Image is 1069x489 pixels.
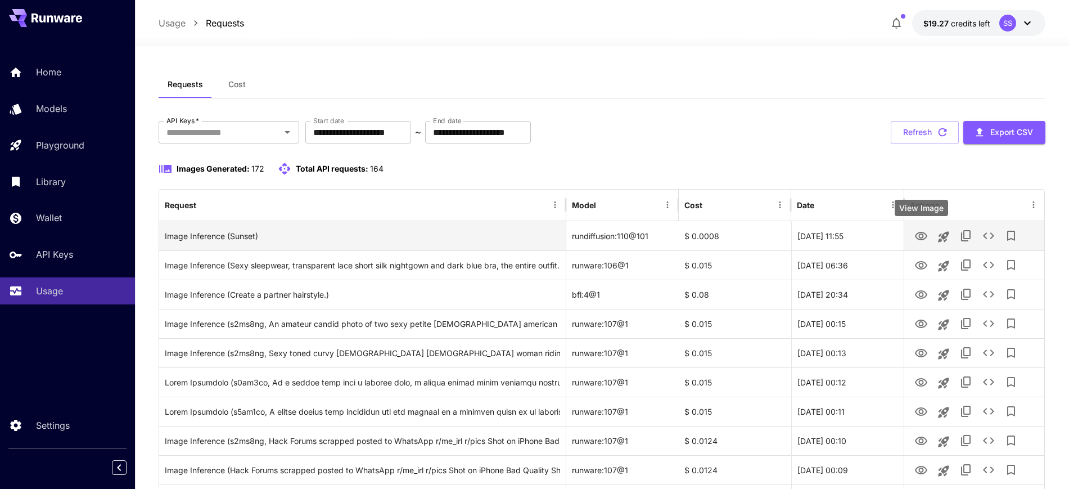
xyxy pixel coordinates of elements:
[1000,225,1022,247] button: Add to library
[165,251,560,280] div: Click to copy prompt
[279,124,295,140] button: Open
[228,79,246,89] span: Cost
[955,342,977,364] button: Copy TaskUUID
[679,250,791,280] div: $ 0.015
[313,116,344,125] label: Start date
[165,397,560,426] div: Click to copy prompt
[955,283,977,306] button: Copy TaskUUID
[120,457,135,478] div: Collapse sidebar
[36,284,63,298] p: Usage
[791,221,904,250] div: 22 Aug, 2025 11:55
[791,309,904,338] div: 21 Aug, 2025 00:15
[895,200,948,216] div: View Image
[679,397,791,426] div: $ 0.015
[963,121,1045,144] button: Export CSV
[251,164,264,173] span: 172
[910,224,932,247] button: View Image
[955,254,977,276] button: Copy TaskUUID
[684,200,702,210] div: Cost
[910,341,932,364] button: View Image
[433,116,461,125] label: End date
[166,116,199,125] label: API Keys
[547,197,563,213] button: Menu
[932,372,955,394] button: Launch in playground
[977,371,1000,393] button: See details
[923,19,951,28] span: $19.27
[955,429,977,452] button: Copy TaskUUID
[566,426,679,455] div: runware:107@1
[112,460,127,475] button: Collapse sidebar
[923,17,990,29] div: $19.27244
[206,16,244,30] a: Requests
[679,367,791,397] div: $ 0.015
[165,309,560,338] div: Click to copy prompt
[791,338,904,367] div: 21 Aug, 2025 00:13
[977,400,1000,423] button: See details
[36,65,61,79] p: Home
[910,370,932,393] button: View Image
[955,400,977,423] button: Copy TaskUUID
[791,397,904,426] div: 21 Aug, 2025 00:11
[165,427,560,455] div: Click to copy prompt
[36,102,67,115] p: Models
[159,16,244,30] nav: breadcrumb
[370,164,384,173] span: 164
[932,284,955,307] button: Launch in playground
[977,254,1000,276] button: See details
[566,221,679,250] div: rundiffusion:110@101
[932,401,955,424] button: Launch in playground
[999,15,1016,32] div: SS
[791,426,904,455] div: 21 Aug, 2025 00:10
[703,197,719,213] button: Sort
[977,283,1000,306] button: See details
[932,430,955,453] button: Launch in playground
[679,280,791,309] div: $ 0.08
[955,312,977,335] button: Copy TaskUUID
[910,253,932,276] button: View Image
[566,455,679,484] div: runware:107@1
[910,282,932,306] button: View Image
[36,175,66,189] p: Library
[165,280,560,309] div: Click to copy prompt
[165,222,560,250] div: Click to copy prompt
[660,197,675,213] button: Menu
[932,255,955,277] button: Launch in playground
[168,79,203,89] span: Requests
[1000,429,1022,452] button: Add to library
[910,458,932,481] button: View Image
[36,138,84,152] p: Playground
[815,197,831,213] button: Sort
[932,343,955,365] button: Launch in playground
[791,250,904,280] div: 22 Aug, 2025 06:36
[797,200,814,210] div: Date
[910,400,932,423] button: View Image
[1000,459,1022,481] button: Add to library
[910,312,932,335] button: View Image
[1000,342,1022,364] button: Add to library
[566,309,679,338] div: runware:107@1
[912,10,1045,36] button: $19.27244SS
[679,426,791,455] div: $ 0.0124
[932,460,955,482] button: Launch in playground
[36,419,70,432] p: Settings
[572,200,596,210] div: Model
[891,121,959,144] button: Refresh
[977,429,1000,452] button: See details
[932,226,955,248] button: Launch in playground
[977,342,1000,364] button: See details
[165,368,560,397] div: Click to copy prompt
[36,248,73,261] p: API Keys
[566,250,679,280] div: runware:106@1
[679,309,791,338] div: $ 0.015
[165,200,196,210] div: Request
[955,459,977,481] button: Copy TaskUUID
[197,197,213,213] button: Sort
[165,456,560,484] div: Click to copy prompt
[955,225,977,247] button: Copy TaskUUID
[951,19,990,28] span: credits left
[415,125,421,139] p: ~
[791,367,904,397] div: 21 Aug, 2025 00:12
[772,197,788,213] button: Menu
[1000,400,1022,423] button: Add to library
[165,339,560,367] div: Click to copy prompt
